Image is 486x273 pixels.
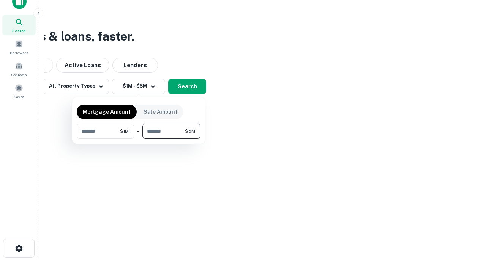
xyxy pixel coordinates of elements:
[83,108,131,116] p: Mortgage Amount
[448,188,486,224] iframe: Chat Widget
[144,108,177,116] p: Sale Amount
[137,124,139,139] div: -
[185,128,195,135] span: $5M
[120,128,129,135] span: $1M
